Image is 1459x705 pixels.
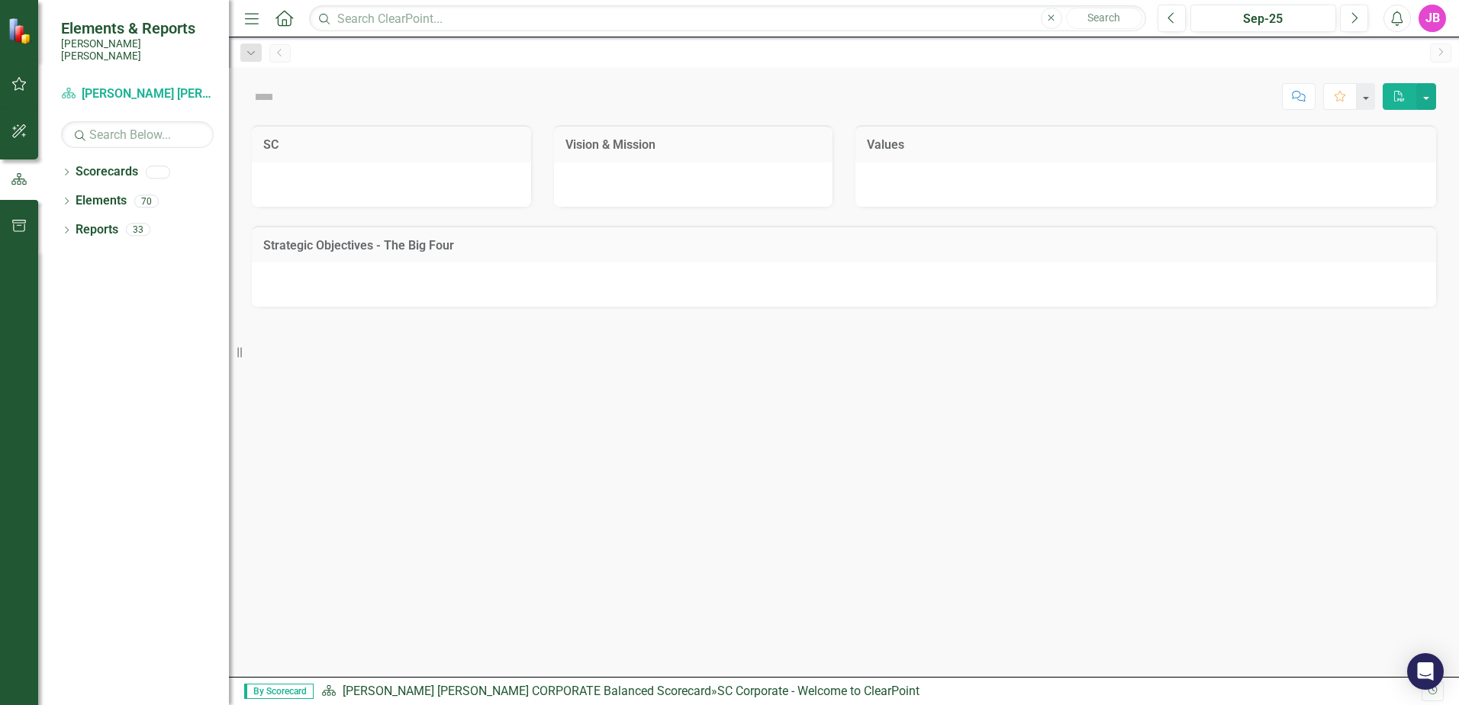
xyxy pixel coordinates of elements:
[76,221,118,239] a: Reports
[263,239,1425,253] h3: Strategic Objectives - The Big Four
[263,138,520,152] h3: SC
[61,19,214,37] span: Elements & Reports
[61,121,214,148] input: Search Below...
[61,37,214,63] small: [PERSON_NAME] [PERSON_NAME]
[309,5,1146,32] input: Search ClearPoint...
[1087,11,1120,24] span: Search
[1066,8,1142,29] button: Search
[252,85,276,109] img: Not Defined
[1419,5,1446,32] button: JB
[343,684,711,698] a: [PERSON_NAME] [PERSON_NAME] CORPORATE Balanced Scorecard
[76,192,127,210] a: Elements
[565,138,822,152] h3: Vision & Mission
[126,224,150,237] div: 33
[134,195,159,208] div: 70
[1196,10,1331,28] div: Sep-25
[1407,653,1444,690] div: Open Intercom Messenger
[867,138,1425,152] h3: Values
[76,163,138,181] a: Scorecards
[61,85,214,103] a: [PERSON_NAME] [PERSON_NAME] CORPORATE Balanced Scorecard
[321,683,1422,700] div: »
[717,684,920,698] div: SC Corporate - Welcome to ClearPoint
[244,684,314,699] span: By Scorecard
[8,17,35,44] img: ClearPoint Strategy
[1190,5,1336,32] button: Sep-25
